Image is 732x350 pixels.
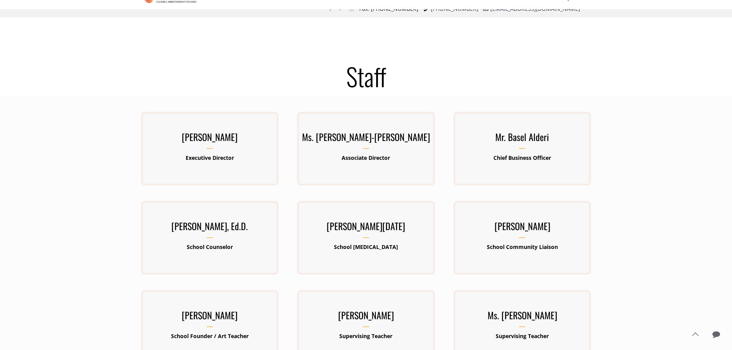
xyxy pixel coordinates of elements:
[453,129,591,149] h3: Mr. Basel Alderi
[487,243,558,250] b: School Community Liaison
[342,154,390,161] b: Associate Director
[453,307,591,327] h3: Ms. [PERSON_NAME]
[297,129,435,149] h3: Ms. [PERSON_NAME]-[PERSON_NAME]
[187,243,233,250] b: School Counselor
[141,218,279,238] h3: [PERSON_NAME], Ed.D.
[453,218,591,238] h3: [PERSON_NAME]
[171,332,249,340] b: School Founder / Art Teacher
[496,332,549,340] b: Supervising Teacher
[297,307,435,327] h3: [PERSON_NAME]
[141,307,279,327] h3: [PERSON_NAME]
[141,129,279,149] h3: [PERSON_NAME]
[186,154,234,161] b: Executive Director
[339,332,392,340] b: Supervising Teacher
[493,154,551,161] b: Chief Business Officer
[334,243,398,250] b: School [MEDICAL_DATA]
[687,326,703,342] a: Back to top icon
[132,64,601,88] h1: Staff
[297,218,435,238] h3: [PERSON_NAME][DATE]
